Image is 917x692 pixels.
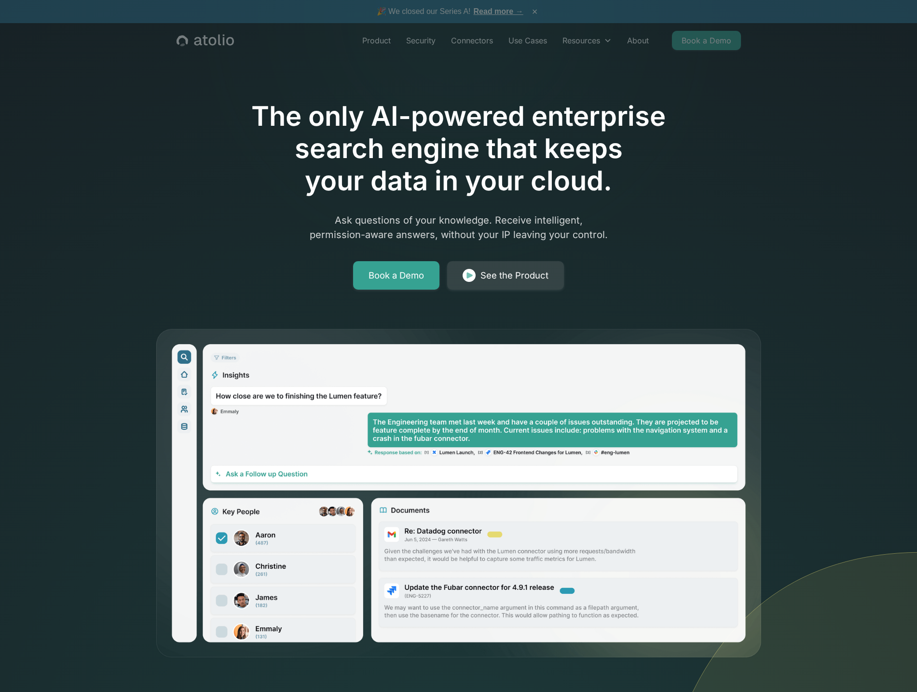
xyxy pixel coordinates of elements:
a: Use Cases [501,31,555,50]
a: Connectors [443,31,501,50]
a: Security [398,31,443,50]
span: 🎉 We closed our Series A! [377,6,523,17]
button: × [529,6,541,17]
div: Resources [562,35,600,46]
div: Resources [555,31,619,50]
a: Book a Demo [353,261,439,290]
div: See the Product [480,269,548,282]
a: About [619,31,657,50]
img: hero-image [155,328,762,659]
p: Ask questions of your knowledge. Receive intelligent, permission-aware answers, without your IP l... [274,213,644,242]
a: Book a Demo [672,31,741,50]
a: Product [355,31,398,50]
a: home [177,34,234,47]
a: See the Product [447,261,564,290]
a: Read more → [474,7,523,15]
h1: The only AI-powered enterprise search engine that keeps your data in your cloud. [212,100,706,198]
